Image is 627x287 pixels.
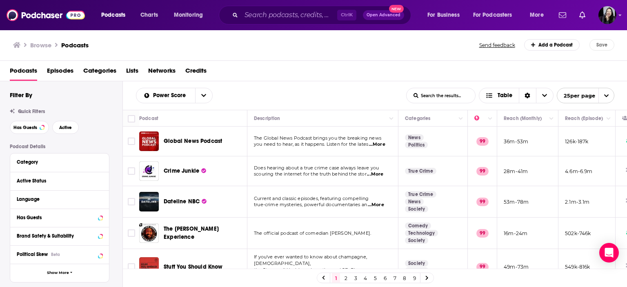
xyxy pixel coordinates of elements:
[254,230,371,236] span: The official podcast of comedian [PERSON_NAME].
[524,9,554,22] button: open menu
[17,215,96,220] div: Has Guests
[556,8,569,22] a: Show notifications dropdown
[524,39,580,51] a: Add a Podcast
[599,243,619,263] div: Open Intercom Messenger
[164,225,245,241] a: The [PERSON_NAME] Experience
[363,10,404,20] button: Open AdvancedNew
[135,9,163,22] a: Charts
[476,137,489,145] p: 99
[405,206,428,212] a: Society
[164,198,200,205] span: Dateline NBC
[254,141,368,147] span: you need to hear, as it happens. Listen for the lates
[254,135,381,141] span: The Global News Podcast brings you the breaking news
[519,88,536,103] div: Sort Direction
[351,273,360,283] a: 3
[576,8,589,22] a: Show notifications dropdown
[13,125,37,130] span: Has Guests
[598,6,616,24] img: User Profile
[367,171,383,178] span: ...More
[51,252,60,257] div: Beta
[422,9,470,22] button: open menu
[139,257,159,277] img: Stuff You Should Know
[456,114,466,124] button: Column Actions
[18,109,45,114] span: Quick Filters
[547,114,556,124] button: Column Actions
[17,159,97,165] div: Category
[504,168,528,175] p: 28m-41m
[391,273,399,283] a: 7
[128,263,135,271] span: Toggle select row
[17,194,102,204] button: Language
[405,237,428,244] a: Society
[52,121,79,134] button: Active
[565,168,593,175] p: 4.6m-6.9m
[164,198,207,206] a: Dateline NBC
[59,125,72,130] span: Active
[476,229,489,237] p: 99
[598,6,616,24] span: Logged in as marypoffenroth
[405,230,438,236] a: Technology
[174,9,203,21] span: Monitoring
[405,168,436,174] a: True Crime
[148,64,176,81] span: Networks
[254,202,367,207] span: true-crime mysteries, powerful documentaries an
[10,91,32,99] h2: Filter By
[565,198,590,205] p: 2.1m-3.1m
[371,273,379,283] a: 5
[140,9,158,21] span: Charts
[405,113,430,123] div: Categories
[254,267,355,279] span: the Stonewall Uprising, chaos theory, LSD, El [PERSON_NAME],
[498,93,512,98] span: Table
[164,137,222,145] a: Global News Podcast
[96,9,136,22] button: open menu
[195,88,212,103] button: open menu
[126,64,138,81] span: Lists
[83,64,116,81] a: Categories
[61,41,89,49] a: Podcasts
[405,134,424,141] a: News
[504,263,529,270] p: 49m-73m
[164,138,222,145] span: Global News Podcast
[164,167,206,175] a: Crime Junkie
[10,144,109,149] p: Podcast Details
[565,113,603,123] div: Reach (Episode)
[565,230,591,237] p: 502k-746k
[369,141,385,148] span: ...More
[473,9,512,21] span: For Podcasters
[342,273,350,283] a: 2
[227,6,419,24] div: Search podcasts, credits, & more...
[427,9,460,21] span: For Business
[139,113,158,123] div: Podcast
[10,264,109,282] button: Show More
[30,41,51,49] h3: Browse
[405,191,436,198] a: True Crime
[10,121,49,134] button: Has Guests
[479,88,554,103] button: Choose View
[128,229,135,237] span: Toggle select row
[10,64,37,81] a: Podcasts
[17,231,102,241] button: Brand Safety & Suitability
[530,9,544,21] span: More
[17,178,97,184] div: Active Status
[389,5,404,13] span: New
[47,64,73,81] a: Episodes
[17,196,97,202] div: Language
[557,88,614,103] button: open menu
[254,165,379,171] span: Does hearing about a true crime case always leave you
[405,142,428,148] a: Politics
[47,271,69,275] span: Show More
[17,212,102,222] button: Has Guests
[185,64,207,81] a: Credits
[477,42,518,49] button: Send feedback
[164,263,223,270] span: Stuff You Should Know
[139,223,159,243] img: The Joe Rogan Experience
[136,93,195,98] button: open menu
[254,113,280,123] div: Description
